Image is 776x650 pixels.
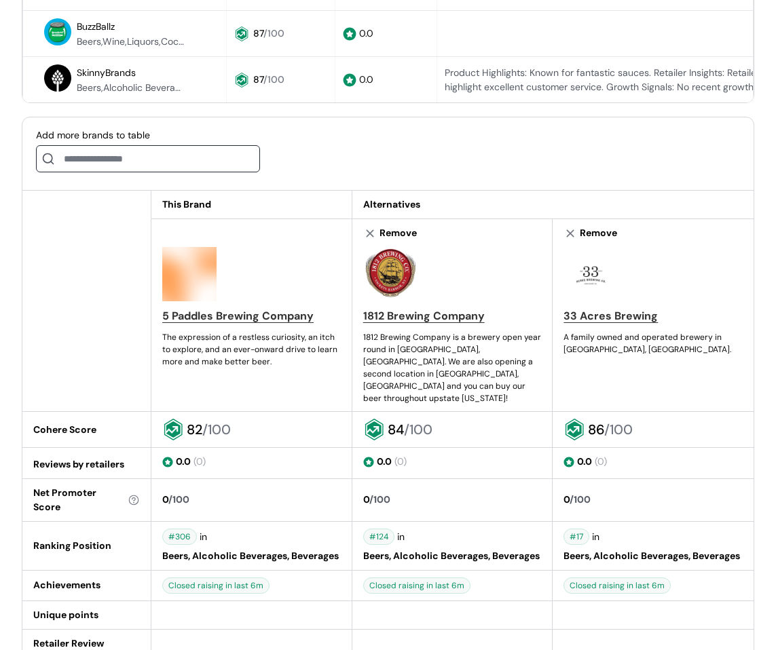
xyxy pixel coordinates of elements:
span: 86 [588,421,604,438]
span: #124 [369,531,388,543]
span: 84 [388,421,404,438]
span: ( 0 ) [394,455,407,467]
a: 33 Acres Brewing [563,308,743,324]
div: Remove [380,226,417,240]
div: The expression of a restless curiosity, an itch to explore, and an ever-onward drive to learn mor... [162,331,341,368]
div: 1812 Brewing Company [363,308,485,324]
span: /100 [263,27,284,39]
span: 100 [373,493,390,505]
div: Alternatives [363,197,542,212]
div: 1812 Brewing Company is a brewery open year round in [GEOGRAPHIC_DATA], [GEOGRAPHIC_DATA]. We are... [363,331,542,404]
span: /100 [202,421,231,438]
span: 100 [574,493,591,505]
span: /100 [604,421,633,438]
span: ( 0 ) [595,455,607,467]
span: Closed raising in last 6m [369,579,464,592]
span: / [570,493,574,505]
span: in [200,530,207,545]
span: SkinnyBrands [77,66,136,79]
span: 0.0 [176,455,191,467]
span: in [397,530,405,545]
div: Reviews by retailers [33,457,140,472]
span: / [168,493,172,505]
span: #17 [570,531,583,543]
div: Add more brands to table [36,128,260,142]
div: 5 Paddles Brewing Company [162,308,314,324]
td: Ranking Position [22,522,151,571]
span: 0.0 [359,27,373,39]
span: 0 [563,493,570,505]
div: Beers,Wine,Liquors,Cocktails & Seltzers,Non-Alcoholic Wine,Non-Alcoholic Liquor & Spirits,Non-Alc... [77,35,185,49]
span: / [369,493,373,505]
span: BuzzBallz [77,20,115,33]
span: 100 [172,493,189,505]
div: Beers,Alcoholic Beverages,Beverages [77,81,185,95]
span: ( 0 ) [193,455,206,467]
td: Unique points [22,601,151,630]
a: 5 Paddles Brewing Company [162,308,341,324]
div: This Brand [162,197,341,212]
div: Remove [580,226,617,240]
span: Closed raising in last 6m [168,579,263,592]
div: 33 Acres Brewing [563,308,658,324]
span: /100 [404,421,432,438]
span: Beers, Alcoholic Beverages, Beverages [162,549,339,563]
span: #306 [168,531,191,543]
span: 87 [253,73,263,85]
span: 82 [187,421,202,438]
span: Beers, Alcoholic Beverages, Beverages [363,549,540,563]
a: BuzzBallz [77,18,115,35]
span: 0.0 [577,455,592,467]
a: 1812 Brewing Company [363,308,542,324]
span: Beers, Alcoholic Beverages, Beverages [563,549,740,563]
span: Closed raising in last 6m [570,579,665,592]
span: in [592,530,599,545]
span: 0 [363,493,369,505]
td: Achievements [22,571,151,601]
a: SkinnyBrands [77,64,136,81]
div: Cohere Score [33,423,140,437]
span: 87 [253,27,263,39]
div: Net Promoter Score [33,486,140,514]
span: 0.0 [359,73,373,85]
span: /100 [263,73,284,85]
span: 0 [162,493,168,505]
span: 0.0 [377,455,392,467]
div: A family owned and operated brewery in [GEOGRAPHIC_DATA], [GEOGRAPHIC_DATA]. [563,331,743,356]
